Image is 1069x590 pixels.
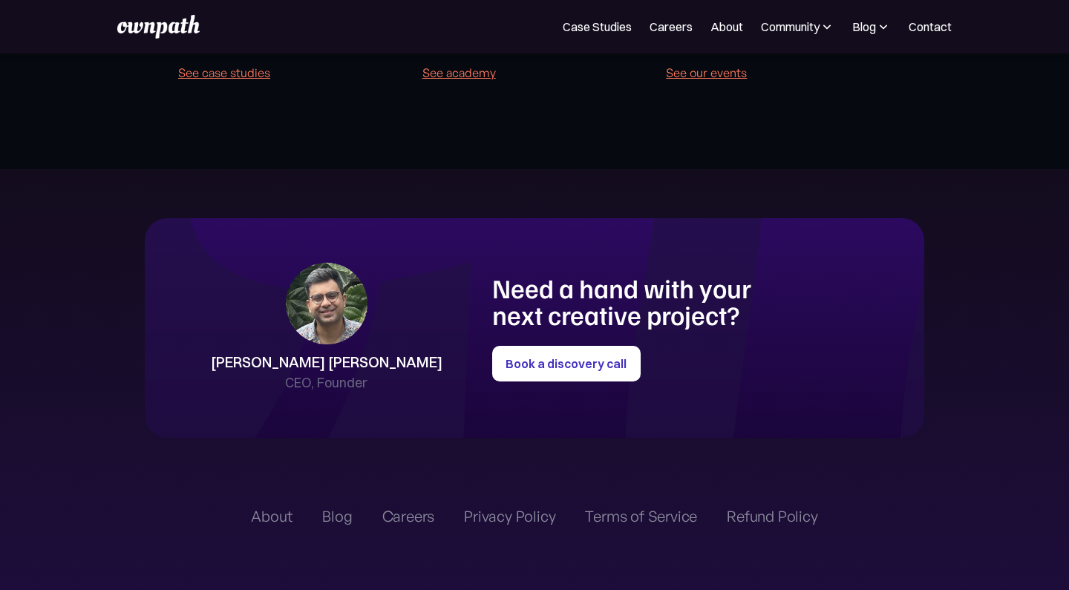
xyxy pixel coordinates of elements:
[464,508,555,525] a: Privacy Policy
[251,508,292,525] a: About
[852,18,876,36] div: Blog
[322,508,352,525] a: Blog
[178,62,270,83] a: See case studies
[422,62,496,83] a: See academy
[761,18,834,36] div: Community
[909,18,952,36] a: Contact
[211,352,442,373] div: [PERSON_NAME] [PERSON_NAME]
[761,18,820,36] div: Community
[492,346,641,381] a: Book a discovery call
[285,373,367,393] div: CEO, Founder
[727,508,817,525] a: Refund Policy
[852,18,891,36] div: Blog
[382,508,435,525] a: Careers
[563,18,632,36] a: Case Studies
[666,62,747,83] a: See our events
[492,275,792,328] h1: Need a hand with your next creative project?
[585,508,697,525] a: Terms of Service
[650,18,693,36] a: Careers
[710,18,743,36] a: About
